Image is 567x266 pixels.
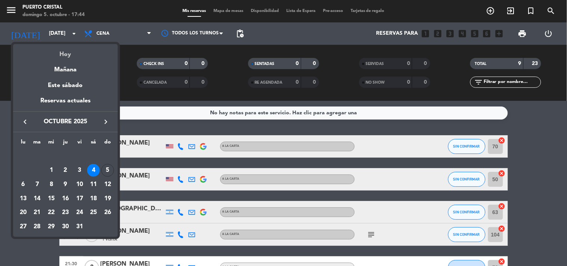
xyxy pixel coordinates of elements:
[87,138,101,149] th: sábado
[45,220,58,233] div: 29
[13,59,118,75] div: Mañana
[101,163,115,177] td: 5 de octubre de 2025
[101,164,114,177] div: 5
[59,164,72,177] div: 2
[101,177,115,192] td: 12 de octubre de 2025
[30,205,44,220] td: 21 de octubre de 2025
[44,138,58,149] th: miércoles
[73,206,86,219] div: 24
[30,192,44,206] td: 14 de octubre de 2025
[16,149,115,164] td: OCT.
[87,164,100,177] div: 4
[44,205,58,220] td: 22 de octubre de 2025
[87,192,101,206] td: 18 de octubre de 2025
[16,205,30,220] td: 20 de octubre de 2025
[16,220,30,234] td: 27 de octubre de 2025
[87,192,100,205] div: 18
[101,192,114,205] div: 19
[45,164,58,177] div: 1
[73,177,87,192] td: 10 de octubre de 2025
[59,192,72,205] div: 16
[101,206,114,219] div: 26
[58,192,73,206] td: 16 de octubre de 2025
[59,220,72,233] div: 30
[59,206,72,219] div: 23
[58,177,73,192] td: 9 de octubre de 2025
[44,220,58,234] td: 29 de octubre de 2025
[31,206,44,219] div: 21
[73,178,86,191] div: 10
[31,192,44,205] div: 14
[45,206,58,219] div: 22
[17,192,30,205] div: 13
[73,138,87,149] th: viernes
[30,177,44,192] td: 7 de octubre de 2025
[21,117,30,126] i: keyboard_arrow_left
[31,220,44,233] div: 28
[73,163,87,177] td: 3 de octubre de 2025
[99,117,113,127] button: keyboard_arrow_right
[13,44,118,59] div: Hoy
[87,177,101,192] td: 11 de octubre de 2025
[87,178,100,191] div: 11
[31,178,44,191] div: 7
[32,117,99,127] span: octubre 2025
[16,192,30,206] td: 13 de octubre de 2025
[44,192,58,206] td: 15 de octubre de 2025
[18,117,32,127] button: keyboard_arrow_left
[101,117,110,126] i: keyboard_arrow_right
[101,205,115,220] td: 26 de octubre de 2025
[16,177,30,192] td: 6 de octubre de 2025
[45,178,58,191] div: 8
[73,205,87,220] td: 24 de octubre de 2025
[73,192,87,206] td: 17 de octubre de 2025
[58,138,73,149] th: jueves
[45,192,58,205] div: 15
[13,75,118,96] div: Este sábado
[101,192,115,206] td: 19 de octubre de 2025
[73,220,87,234] td: 31 de octubre de 2025
[30,220,44,234] td: 28 de octubre de 2025
[13,96,118,111] div: Reservas actuales
[44,177,58,192] td: 8 de octubre de 2025
[58,163,73,177] td: 2 de octubre de 2025
[44,163,58,177] td: 1 de octubre de 2025
[58,220,73,234] td: 30 de octubre de 2025
[73,164,86,177] div: 3
[58,205,73,220] td: 23 de octubre de 2025
[73,220,86,233] div: 31
[17,178,30,191] div: 6
[16,138,30,149] th: lunes
[87,205,101,220] td: 25 de octubre de 2025
[17,206,30,219] div: 20
[101,138,115,149] th: domingo
[87,206,100,219] div: 25
[87,163,101,177] td: 4 de octubre de 2025
[30,138,44,149] th: martes
[73,192,86,205] div: 17
[17,220,30,233] div: 27
[59,178,72,191] div: 9
[101,178,114,191] div: 12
